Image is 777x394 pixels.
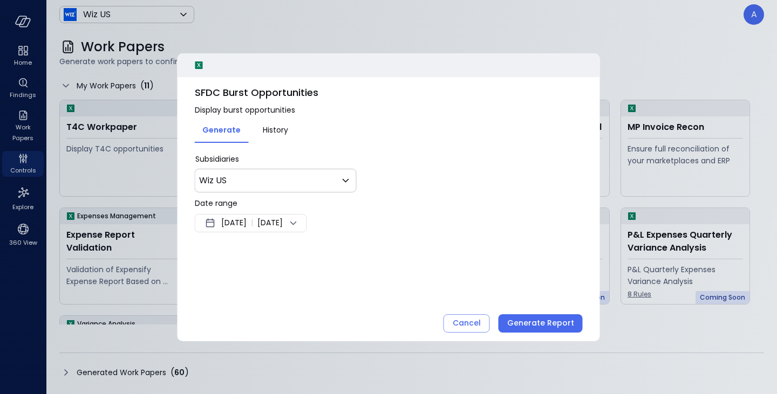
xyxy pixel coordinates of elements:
div: Generate Report [507,316,574,330]
span: SFDC Burst Opportunities [195,86,583,100]
span: Display burst opportunities [195,104,583,116]
span: | [251,217,253,230]
button: Generate Report [499,314,583,333]
div: Cancel [453,316,481,330]
p: Subsidiaries [195,154,583,164]
p: Wiz US [199,174,227,187]
span: Generate [202,124,241,136]
button: Cancel [444,314,490,333]
span: History [263,124,288,136]
span: [DATE] [257,217,283,230]
span: [DATE] [221,217,247,230]
span: Date range [195,198,237,209]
